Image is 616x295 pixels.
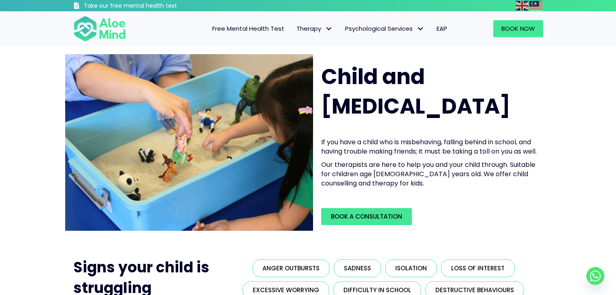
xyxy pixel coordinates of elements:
a: Take our free mental health test [73,2,220,11]
span: Excessive worrying [253,286,319,294]
span: EAP [437,24,447,33]
span: Psychological Services: submenu [415,23,426,35]
img: play therapy2 [65,54,313,231]
span: Destructive behaviours [435,286,514,294]
a: TherapyTherapy: submenu [290,20,339,37]
span: Child and [MEDICAL_DATA] [321,62,510,121]
img: Aloe mind Logo [73,15,126,42]
a: Anger outbursts [252,259,330,277]
span: Difficulty in school [343,286,411,294]
a: English [516,1,529,10]
p: Our therapists are here to help you and your child through. Suitable for children age [DEMOGRAPHI... [321,160,538,188]
a: Psychological ServicesPsychological Services: submenu [339,20,431,37]
a: Malay [529,1,543,10]
span: Book a Consultation [331,212,402,221]
h3: Take our free mental health test [84,2,220,10]
span: Therapy: submenu [323,23,335,35]
span: Isolation [395,264,427,272]
a: EAP [431,20,453,37]
a: Sadness [334,259,381,277]
img: en [516,1,529,11]
a: Book a Consultation [321,208,412,225]
span: Loss of interest [451,264,505,272]
a: Free Mental Health Test [206,20,290,37]
span: Psychological Services [345,24,424,33]
span: Book Now [501,24,535,33]
nav: Menu [136,20,453,37]
img: ms [529,1,542,11]
a: Loss of interest [441,259,515,277]
p: If you have a child who is misbehaving, falling behind in school, and having trouble making frien... [321,137,538,156]
a: Book Now [493,20,543,37]
a: Whatsapp [586,267,604,285]
span: Sadness [344,264,371,272]
span: Free Mental Health Test [212,24,284,33]
span: Therapy [296,24,333,33]
a: Isolation [385,259,437,277]
span: Anger outbursts [262,264,320,272]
